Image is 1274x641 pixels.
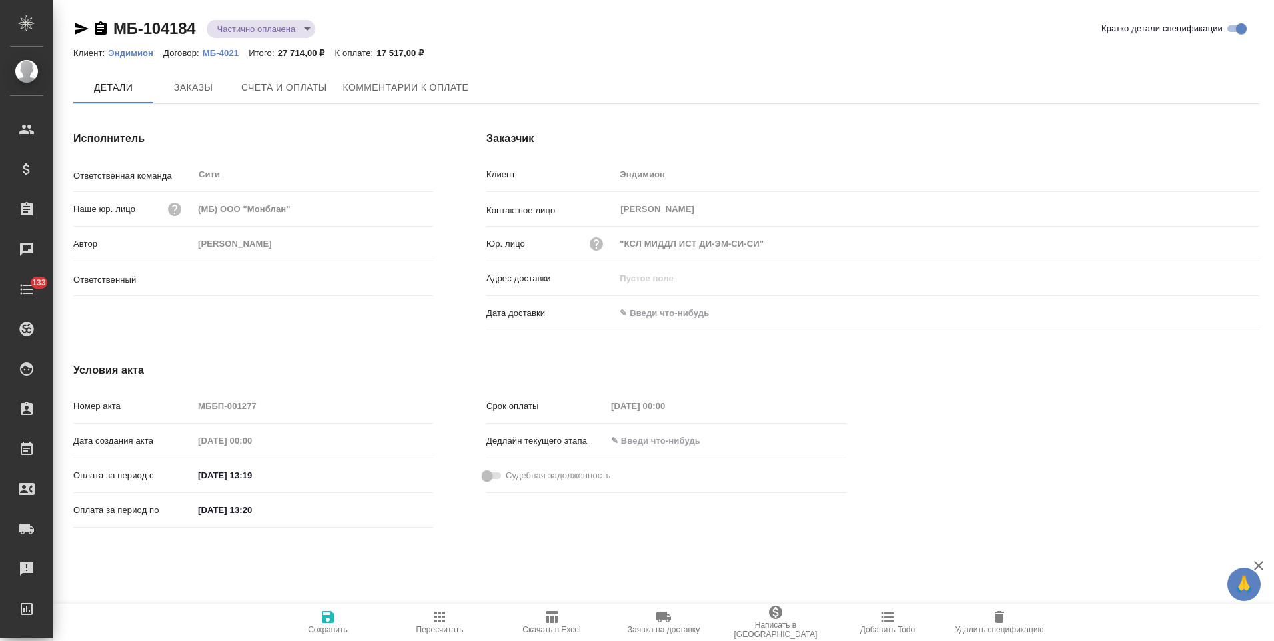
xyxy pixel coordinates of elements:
[193,396,433,416] input: Пустое поле
[213,23,300,35] button: Частично оплачена
[73,237,193,251] p: Автор
[73,203,135,216] p: Наше юр. лицо
[193,500,310,520] input: ✎ Введи что-нибудь
[3,273,50,306] a: 133
[486,131,1259,147] h4: Заказчик
[335,48,377,58] p: К оплате:
[486,168,615,181] p: Клиент
[161,79,225,96] span: Заказы
[108,47,163,58] a: Эндимион
[73,21,89,37] button: Скопировать ссылку для ЯМессенджера
[73,400,193,413] p: Номер акта
[108,48,163,58] p: Эндимион
[193,431,310,450] input: Пустое поле
[241,79,327,96] span: Счета и оплаты
[615,269,1259,288] input: Пустое поле
[73,362,846,378] h4: Условия акта
[73,169,193,183] p: Ответственная команда
[203,47,249,58] a: МБ-4021
[615,303,732,322] input: ✎ Введи что-нибудь
[506,469,610,482] span: Судебная задолженность
[73,469,193,482] p: Оплата за период с
[193,466,310,485] input: ✎ Введи что-нибудь
[615,234,1259,253] input: Пустое поле
[486,400,606,413] p: Срок оплаты
[486,307,615,320] p: Дата доставки
[249,48,277,58] p: Итого:
[193,234,433,253] input: Пустое поле
[376,48,434,58] p: 17 517,00 ₽
[486,434,606,448] p: Дедлайн текущего этапа
[606,396,723,416] input: Пустое поле
[113,19,196,37] a: МБ-104184
[486,204,615,217] p: Контактное лицо
[81,79,145,96] span: Детали
[93,21,109,37] button: Скопировать ссылку
[73,273,193,287] p: Ответственный
[203,48,249,58] p: МБ-4021
[486,237,525,251] p: Юр. лицо
[207,20,316,38] div: Частично оплачена
[73,48,108,58] p: Клиент:
[163,48,203,58] p: Договор:
[343,79,469,96] span: Комментарии к оплате
[606,431,723,450] input: ✎ Введи что-нибудь
[1233,570,1255,598] span: 🙏
[73,504,193,517] p: Оплата за период по
[193,199,433,219] input: Пустое поле
[1227,568,1261,601] button: 🙏
[426,277,428,280] button: Open
[73,434,193,448] p: Дата создания акта
[24,276,54,289] span: 133
[73,131,433,147] h4: Исполнитель
[278,48,335,58] p: 27 714,00 ₽
[486,272,615,285] p: Адрес доставки
[1101,22,1223,35] span: Кратко детали спецификации
[615,165,1259,184] input: Пустое поле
